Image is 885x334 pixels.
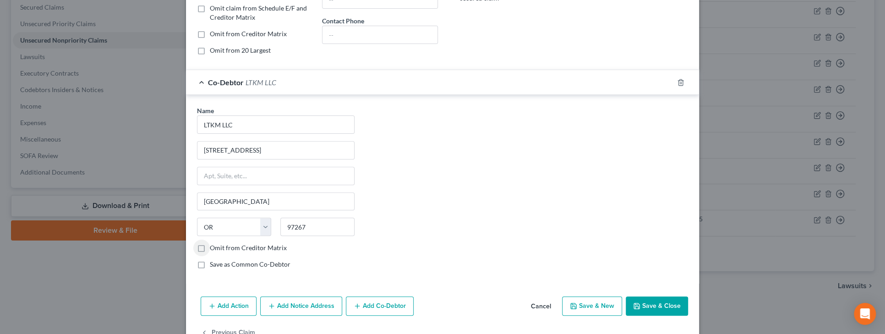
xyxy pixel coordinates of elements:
[562,296,622,316] button: Save & New
[322,26,437,44] input: --
[201,296,257,316] button: Add Action
[346,296,414,316] button: Add Co-Debtor
[280,218,355,236] input: Enter zip..
[854,303,876,325] div: Open Intercom Messenger
[197,167,354,185] input: Apt, Suite, etc...
[210,4,307,21] span: Omit claim from Schedule E/F and Creditor Matrix
[524,297,558,316] button: Cancel
[210,30,287,38] span: Omit from Creditor Matrix
[197,116,354,133] input: Enter name...
[210,46,271,54] span: Omit from 20 Largest
[626,296,688,316] button: Save & Close
[210,260,290,269] label: Save as Common Co-Debtor
[197,107,214,115] span: Name
[208,78,244,87] span: Co-Debtor
[210,243,287,252] label: Omit from Creditor Matrix
[260,296,342,316] button: Add Notice Address
[197,142,354,159] input: Enter address...
[246,78,276,87] span: LTKM LLC
[322,16,364,26] label: Contact Phone
[197,193,354,210] input: Enter city...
